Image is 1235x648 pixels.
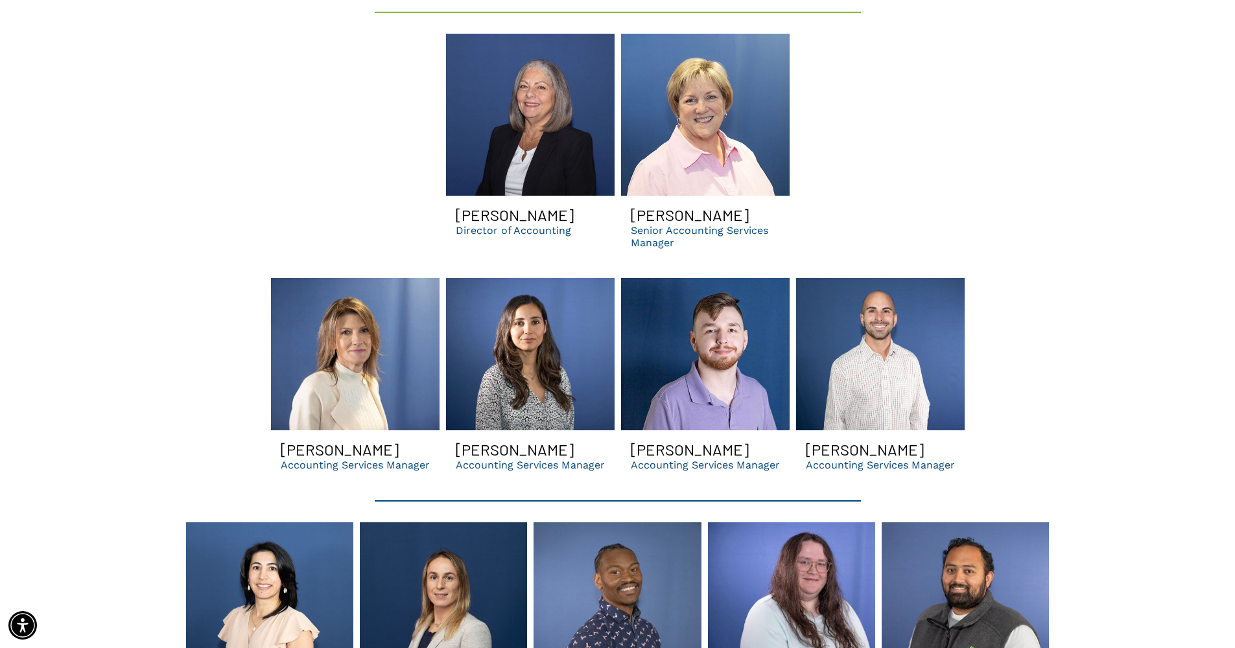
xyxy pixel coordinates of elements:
[631,440,749,459] h3: [PERSON_NAME]
[631,459,780,471] p: Accounting Services Manager
[631,224,780,249] p: Senior Accounting Services Manager
[8,611,37,640] div: Accessibility Menu
[456,440,574,459] h3: [PERSON_NAME]
[456,205,574,224] h3: [PERSON_NAME]
[456,459,605,471] p: Accounting Services Manager
[271,278,440,430] a: Lori smiling | dental accounting services manager for dso and dental businesses in GA
[456,224,571,237] p: Director of Accounting
[281,440,399,459] h3: [PERSON_NAME]
[806,459,955,471] p: Accounting Services Manager
[806,440,924,459] h3: [PERSON_NAME]
[631,205,749,224] h3: [PERSON_NAME]
[446,34,615,196] a: Evelyn smiling | Dental tax consultants for dsos | bank loan assistance and practice valuations
[446,278,615,430] a: Carolina Smiling | dental accounting services manager in GA | dso consulting
[796,278,965,430] a: A bald man with a beard is smiling in front of a blue wall.
[281,459,430,471] p: Accounting Services Manager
